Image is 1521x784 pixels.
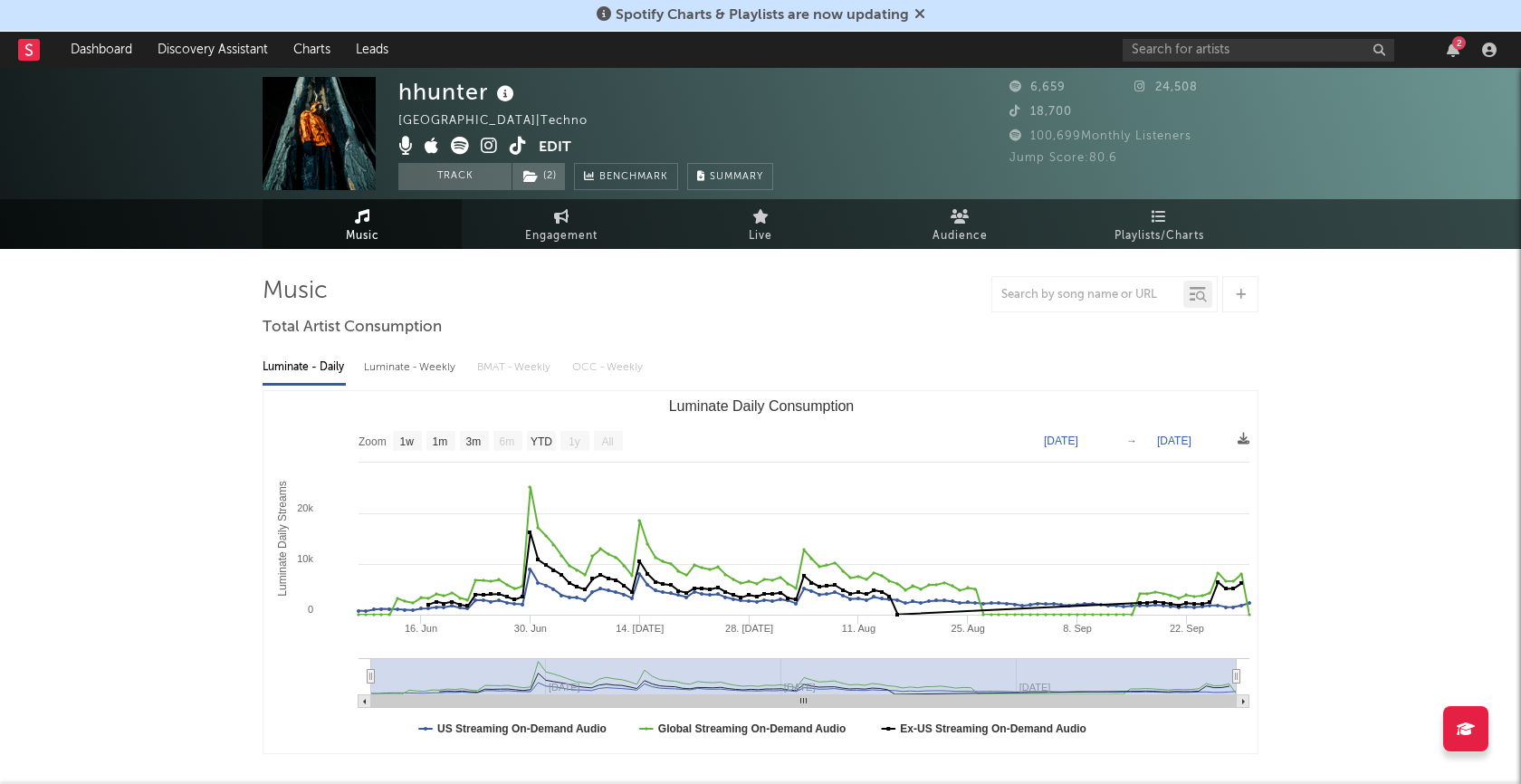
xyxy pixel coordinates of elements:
a: Live [661,199,860,249]
a: Discovery Assistant [145,32,281,68]
button: Track [398,163,512,190]
div: hhunter [398,77,519,107]
span: Total Artist Consumption [263,317,442,339]
text: US Streaming On-Demand Audio [437,722,607,735]
text: 28. [DATE] [725,623,773,634]
text: 30. Jun [514,623,547,634]
span: Engagement [525,225,598,247]
span: 100,699 Monthly Listeners [1009,130,1191,142]
text: All [601,435,613,448]
span: Jump Score: 80.6 [1009,152,1117,164]
div: Luminate - Weekly [364,352,459,383]
button: Edit [539,137,571,159]
div: 2 [1452,36,1466,50]
text: 0 [308,604,313,615]
text: Luminate Daily Consumption [669,398,855,414]
text: 11. Aug [842,623,875,634]
a: Audience [860,199,1059,249]
span: Audience [933,225,988,247]
span: 18,700 [1009,106,1072,118]
text: 8. Sep [1063,623,1092,634]
text: 10k [297,553,313,564]
span: 6,659 [1009,81,1066,93]
span: Music [346,225,379,247]
text: [DATE] [1157,435,1191,447]
text: 16. Jun [405,623,437,634]
text: YTD [531,435,552,448]
text: 1m [433,435,448,448]
text: 14. [DATE] [616,623,664,634]
input: Search by song name or URL [992,288,1183,302]
svg: Luminate Daily Consumption [263,391,1258,753]
span: Summary [710,172,763,182]
a: Engagement [462,199,661,249]
text: 20k [297,502,313,513]
a: Playlists/Charts [1059,199,1258,249]
span: 24,508 [1134,81,1198,93]
span: Spotify Charts & Playlists are now updating [616,8,909,23]
a: Music [263,199,462,249]
text: 22. Sep [1170,623,1204,634]
text: 1y [569,435,580,448]
button: 2 [1447,43,1459,57]
text: Ex-US Streaming On-Demand Audio [900,722,1086,735]
text: 1w [400,435,415,448]
input: Search for artists [1123,39,1394,62]
text: 3m [466,435,482,448]
a: Leads [343,32,401,68]
text: Global Streaming On-Demand Audio [658,722,847,735]
span: Dismiss [914,8,925,23]
text: [DATE] [1044,435,1078,447]
text: → [1126,435,1137,447]
text: 6m [500,435,515,448]
text: Luminate Daily Streams [276,481,289,596]
div: Luminate - Daily [263,352,346,383]
span: ( 2 ) [512,163,566,190]
span: Live [749,225,772,247]
a: Dashboard [58,32,145,68]
div: [GEOGRAPHIC_DATA] | Techno [398,110,608,132]
button: (2) [512,163,565,190]
text: 25. Aug [952,623,985,634]
span: Benchmark [599,167,668,188]
text: Zoom [359,435,387,448]
a: Charts [281,32,343,68]
a: Benchmark [574,163,678,190]
span: Playlists/Charts [1114,225,1204,247]
button: Summary [687,163,773,190]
